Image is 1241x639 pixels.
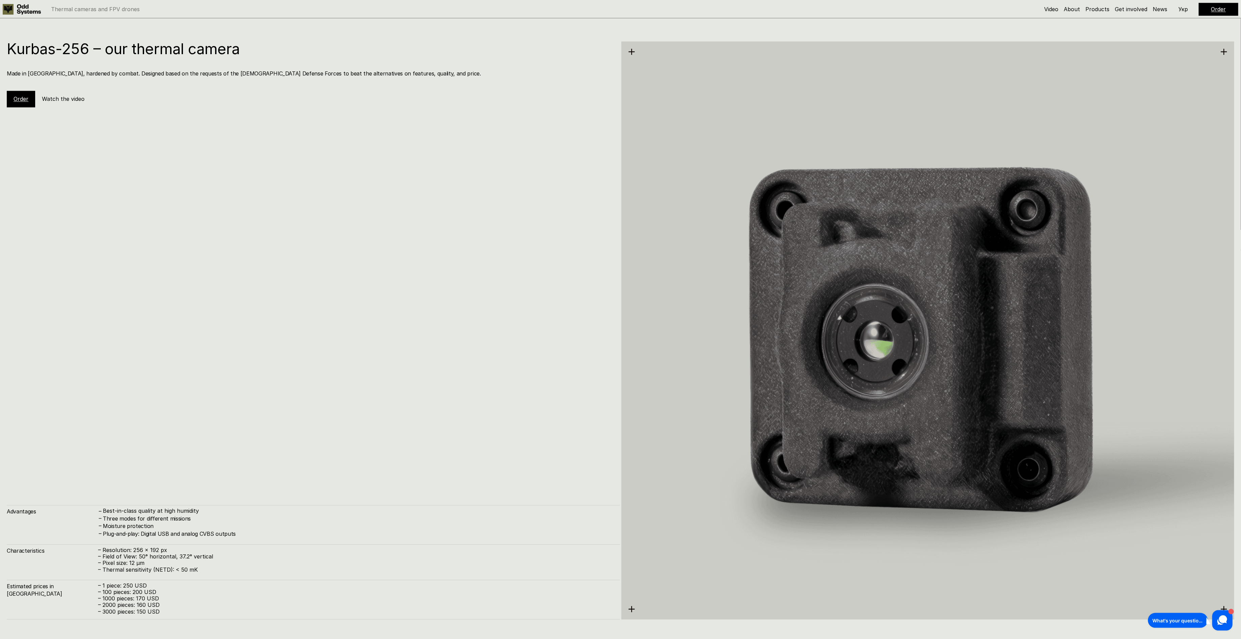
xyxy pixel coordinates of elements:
h1: Kurbas-256 – our thermal camera [7,41,613,56]
a: Order [14,95,28,102]
h4: Advantages [7,508,98,515]
p: – Pixel size: 12 µm [98,560,613,566]
h4: Moisture protection [103,522,613,530]
h4: – [99,507,101,515]
a: Products [1085,6,1109,13]
p: – 3000 pieces: 150 USD [98,609,613,615]
h4: Three modes for different missions [103,515,613,522]
h4: Estimated prices in [GEOGRAPHIC_DATA] [7,582,98,598]
h4: Plug-and-play: Digital USB and analog CVBS outputs [103,530,613,537]
p: – Thermal sensitivity (NETD): < 50 mK [98,567,613,573]
h5: Watch the video [42,95,85,103]
p: – 2000 pieces: 160 USD [98,602,613,608]
p: – 1 piece: 250 USD [98,582,613,589]
p: Best-in-class quality at high humidity [103,508,613,514]
a: Video [1044,6,1058,13]
a: Order [1211,6,1226,13]
h4: – [99,530,101,537]
p: – Field of View: 50° horizontal, 37.2° vertical [98,553,613,560]
h4: Made in [GEOGRAPHIC_DATA], hardened by combat. Designed based on the requests of the [DEMOGRAPHIC... [7,70,613,77]
p: – 1000 pieces: 170 USD [98,595,613,602]
p: Укр [1178,6,1188,12]
h4: – [99,514,101,522]
p: – Resolution: 256 x 192 px [98,547,613,553]
a: Get involved [1115,6,1147,13]
h4: – [99,522,101,529]
p: Thermal cameras and FPV drones [51,6,140,12]
iframe: HelpCrunch [1146,609,1234,632]
a: News [1153,6,1167,13]
a: About [1064,6,1080,13]
h4: Characteristics [7,547,98,554]
p: – 100 pieces: 200 USD [98,589,613,595]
